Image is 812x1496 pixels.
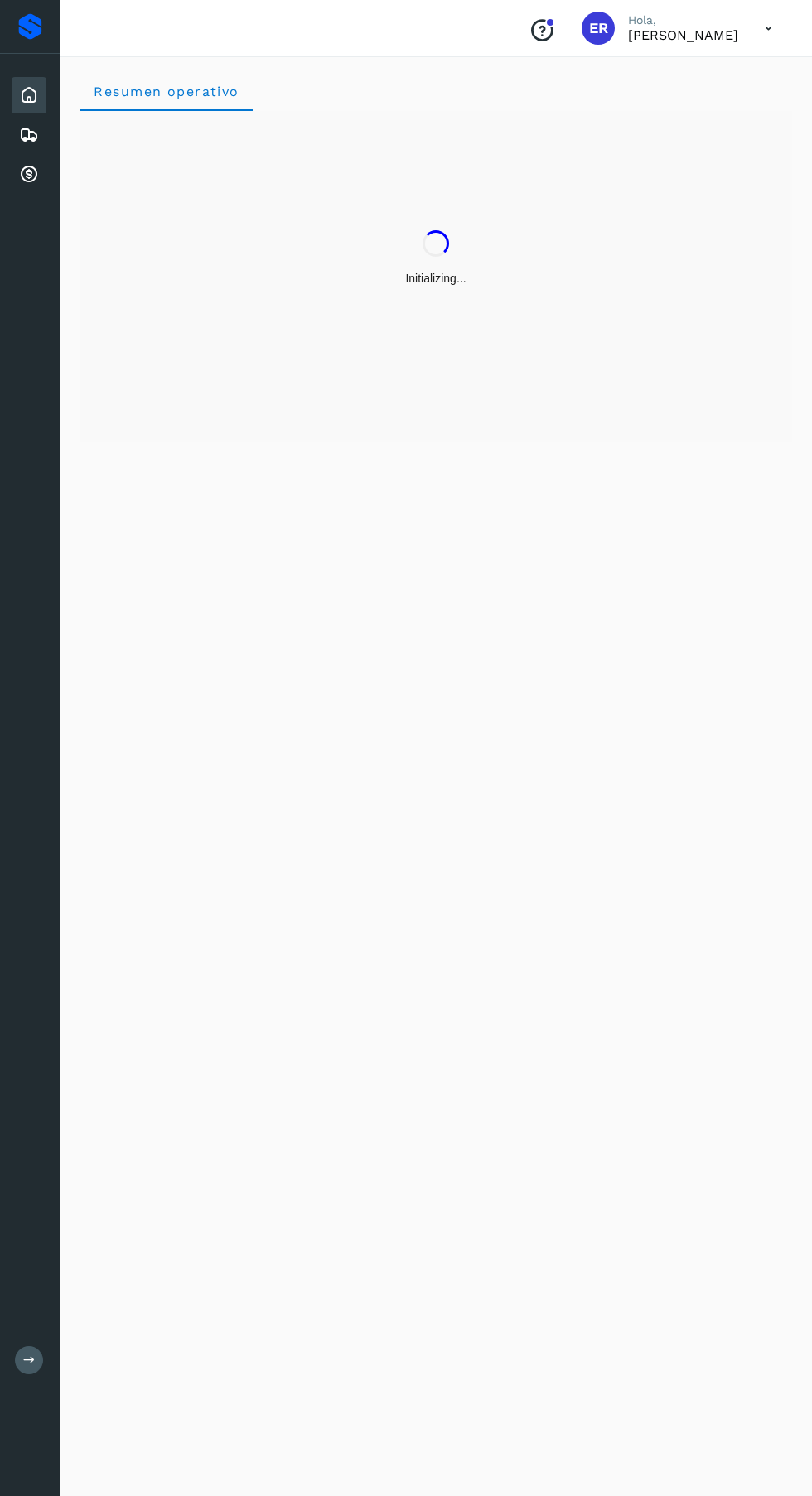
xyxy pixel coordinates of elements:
span: Resumen operativo [93,84,239,99]
div: Cuentas por cobrar [12,157,46,193]
p: Eduardo Reyes González [628,27,738,43]
div: Embarques [12,117,46,153]
p: Hola, [628,13,738,27]
div: Inicio [12,77,46,113]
